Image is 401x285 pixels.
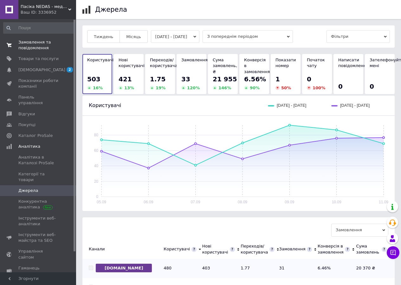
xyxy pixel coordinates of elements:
[338,83,343,90] span: 0
[119,75,132,83] span: 421
[181,75,190,83] span: 33
[187,85,200,90] span: 120 %
[82,246,160,252] div: Канали
[356,259,395,278] td: 20 370 ₴
[279,259,318,278] td: 31
[238,200,247,204] text: 08.09
[18,265,59,277] span: Гаманець компанії
[96,264,152,272] span: [DOMAIN_NAME]
[18,248,59,260] span: Управління сайтом
[203,30,293,43] span: З попереднім періодом
[94,34,113,39] span: Тиждень
[202,243,228,255] div: Нові користувачі
[94,148,99,153] text: 60
[275,58,296,68] span: Показати номер
[18,188,38,193] span: Джерела
[279,246,306,252] div: Замовлення
[94,133,99,137] text: 80
[156,85,165,90] span: 19 %
[370,83,374,90] span: 0
[318,243,343,255] div: Конверсія в замовлення
[18,67,65,73] span: [DEMOGRAPHIC_DATA]
[18,154,59,166] span: Аналітика в Каталозі ProSale
[164,259,202,278] td: 480
[18,199,59,210] span: Конкурентна аналітика
[21,10,76,15] div: Ваш ID: 3336952
[96,194,98,199] text: 0
[18,133,53,139] span: Каталог ProSale
[126,34,141,39] span: Місяць
[120,30,147,43] button: Місяць
[89,102,121,108] span: Користувачі
[18,39,59,51] span: Замовлення та повідомлення
[21,4,68,10] span: Пасіка NEDAS - медові десерти та воскові свічки в подарункових наборах
[150,58,177,68] span: Переходів/користувача
[164,246,190,252] div: Користувачі
[307,58,325,68] span: Початок чату
[97,200,106,204] text: 05.09
[244,58,270,74] span: Конверсія в замовлення
[327,30,390,43] span: Фільтри
[93,85,103,90] span: 16 %
[87,75,100,83] span: 503
[241,243,268,255] div: Переходів/користувача
[18,56,59,62] span: Товари та послуги
[18,122,36,128] span: Покупці
[285,200,294,204] text: 09.09
[213,58,237,74] span: Сума замовлень, ₴
[94,179,99,184] text: 20
[191,200,200,204] text: 07.09
[18,144,40,149] span: Аналітика
[379,200,388,204] text: 11.09
[67,67,73,72] span: 2
[241,259,279,278] td: 1.77
[151,30,200,43] button: [DATE] - [DATE]
[119,58,145,68] span: Нові користувачі
[18,94,59,106] span: Панель управління
[281,85,291,90] span: 50 %
[202,259,241,278] td: 403
[218,85,231,90] span: 146 %
[318,259,356,278] td: 6.46%
[144,200,153,204] text: 06.09
[250,85,260,90] span: 90 %
[87,58,113,62] span: Користувачі
[356,243,380,255] div: Сума замовлень
[150,75,165,83] span: 1.75
[332,200,341,204] text: 10.09
[18,232,59,243] span: Інструменти веб-майстра та SEO
[244,75,266,83] span: 6.56%
[3,22,75,34] input: Пошук
[307,75,311,83] span: 0
[387,246,399,259] button: Чат з покупцем
[95,6,127,13] h1: Джерела
[18,78,59,89] span: Показники роботи компанії
[275,75,280,83] span: 1
[124,85,134,90] span: 13 %
[87,30,120,43] button: Тиждень
[18,171,59,183] span: Категорії та товари
[18,111,35,117] span: Відгуки
[94,164,99,168] text: 40
[313,85,325,90] span: 100 %
[181,58,208,62] span: Замовлення
[18,215,59,227] span: Інструменти веб-аналітики
[338,58,369,68] span: Написати повідомлення
[331,224,388,236] span: Замовлення
[213,75,237,83] span: 21 955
